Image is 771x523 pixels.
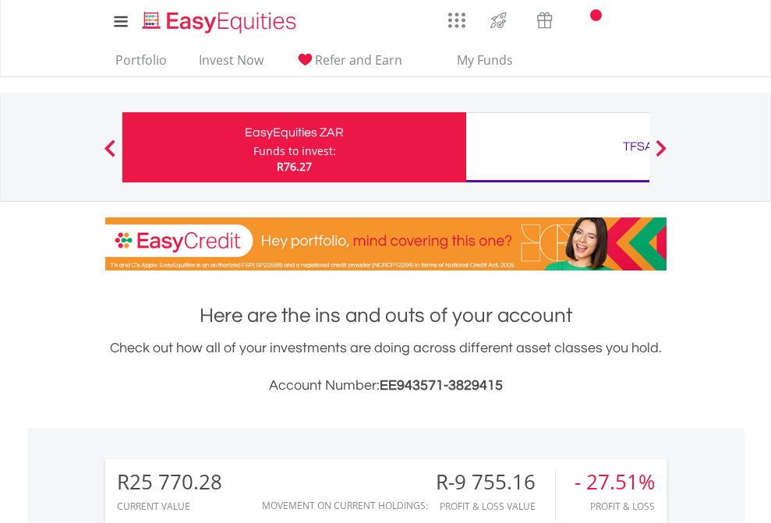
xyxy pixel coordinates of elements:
span: EE943571-3829415 [380,378,503,393]
img: EasyCredit Promotion Banner [105,217,667,270]
button: Next [645,147,677,163]
img: grid-menu-icon.svg [448,12,465,29]
a: Vouchers [522,4,568,33]
div: - 27.51% [575,471,655,493]
div: Check out how all of your investments are doing across different asset classes you hold. [105,337,667,397]
div: Profit & Loss Value [436,501,555,511]
img: thrive-v2.svg [486,8,511,33]
a: My Profile [647,4,687,38]
span: Refer and Earn [315,51,402,69]
div: EasyEquities ZAR [132,122,457,143]
a: Home page [136,4,302,35]
img: EasyEquities_Logo.png [140,9,302,35]
a: Refer and Earn [289,52,408,76]
a: Portfolio [109,52,173,76]
div: Movement on Current Holdings: [262,500,428,511]
a: AppsGrid [438,4,476,29]
div: Profit & Loss [575,501,655,511]
a: Notifications [568,4,607,35]
a: FAQ's and Support [607,4,647,35]
span: My Funds [434,50,536,70]
div: R25 770.28 [117,471,222,493]
div: R-9 755.16 [436,471,555,493]
h1: Here are the ins and outs of your account [105,302,667,330]
div: CURRENT VALUE [117,501,222,511]
a: Invest Now [193,52,270,76]
div: Funds to invest: [253,143,336,159]
img: vouchers-v2.svg [532,8,557,33]
span: R76.27 [277,159,312,174]
button: Previous [94,147,126,163]
h3: Account Number: [105,375,667,397]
